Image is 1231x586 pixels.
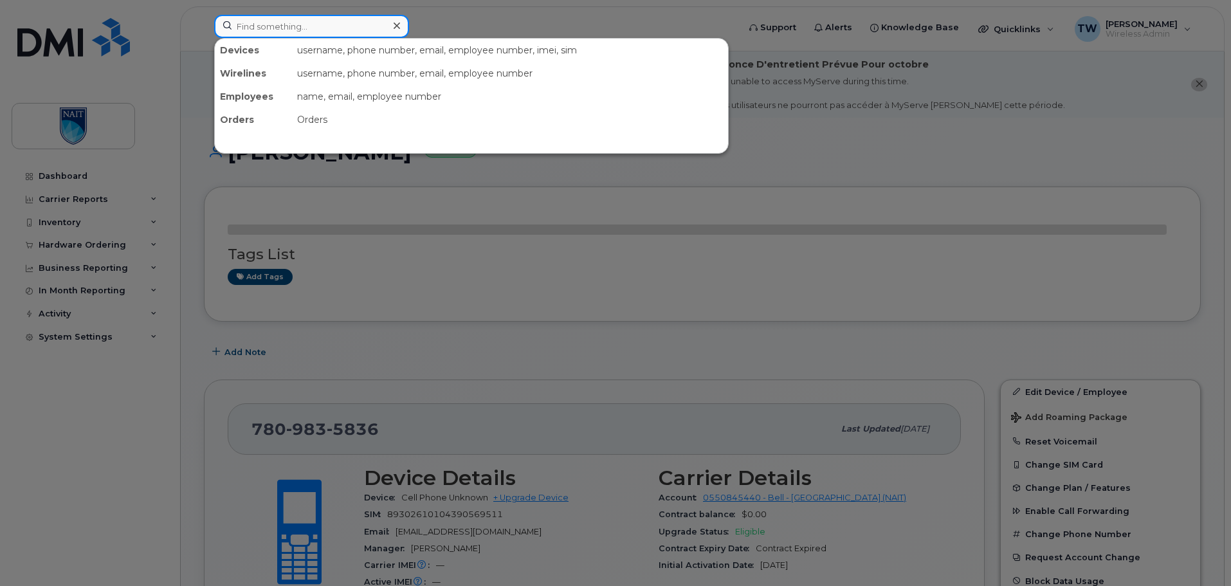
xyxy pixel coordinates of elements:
[292,108,728,131] div: Orders
[215,108,292,131] div: Orders
[215,85,292,108] div: Employees
[292,85,728,108] div: name, email, employee number
[292,39,728,62] div: username, phone number, email, employee number, imei, sim
[215,39,292,62] div: Devices
[215,62,292,85] div: Wirelines
[292,62,728,85] div: username, phone number, email, employee number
